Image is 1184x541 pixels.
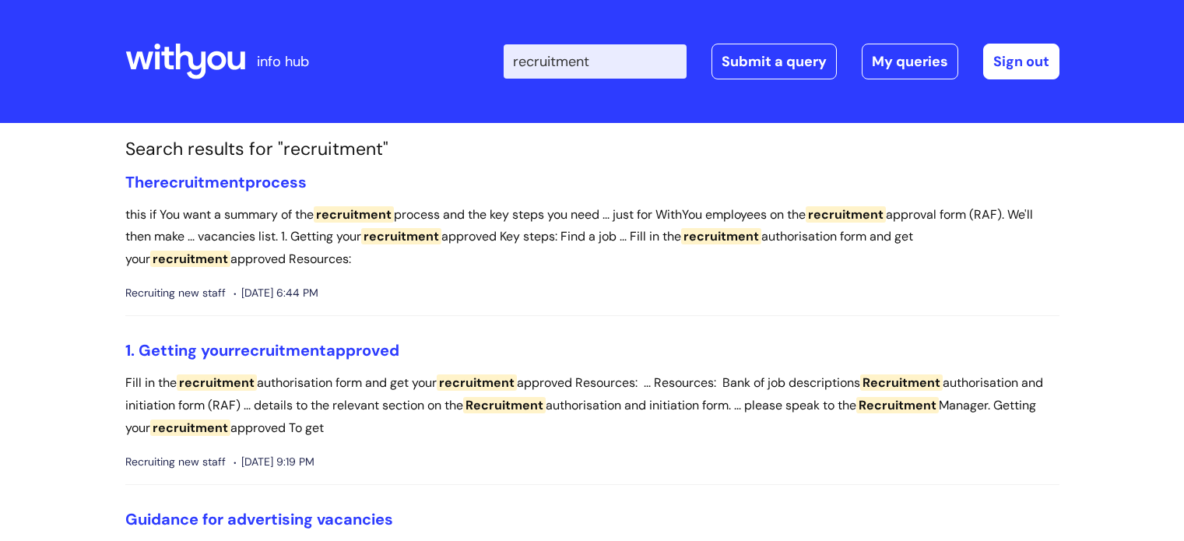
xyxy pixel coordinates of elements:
[125,509,393,529] a: Guidance for advertising vacancies
[153,172,245,192] span: recruitment
[437,374,517,391] span: recruitment
[234,452,314,472] span: [DATE] 9:19 PM
[125,340,399,360] a: 1. Getting yourrecruitmentapproved
[806,206,886,223] span: recruitment
[125,283,226,303] span: Recruiting new staff
[125,139,1059,160] h1: Search results for "recruitment"
[504,44,1059,79] div: | -
[983,44,1059,79] a: Sign out
[463,397,546,413] span: Recruitment
[177,374,257,391] span: recruitment
[125,204,1059,271] p: this if You want a summary of the process and the key steps you need ... just for WithYou employe...
[314,206,394,223] span: recruitment
[125,172,307,192] a: Therecruitmentprocess
[125,452,226,472] span: Recruiting new staff
[125,372,1059,439] p: Fill in the authorisation form and get your approved Resources: ... Resources: Bank of job descri...
[234,283,318,303] span: [DATE] 6:44 PM
[150,251,230,267] span: recruitment
[856,397,939,413] span: Recruitment
[862,44,958,79] a: My queries
[504,44,687,79] input: Search
[150,420,230,436] span: recruitment
[257,49,309,74] p: info hub
[711,44,837,79] a: Submit a query
[681,228,761,244] span: recruitment
[361,228,441,244] span: recruitment
[860,374,943,391] span: Recruitment
[234,340,326,360] span: recruitment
